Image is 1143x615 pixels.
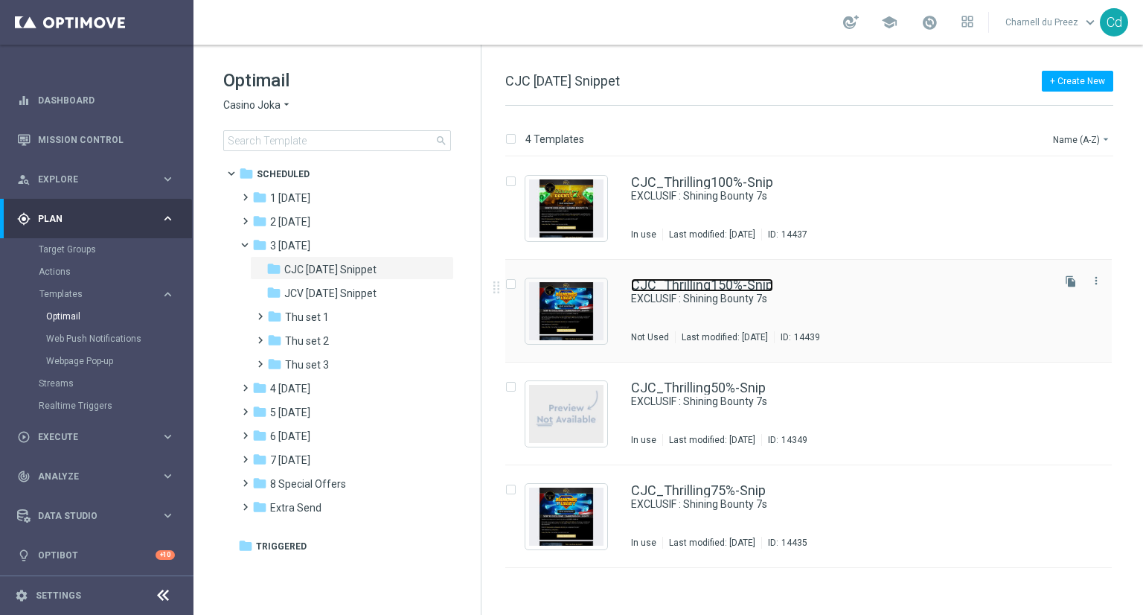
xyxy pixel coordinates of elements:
[38,80,175,120] a: Dashboard
[17,470,161,483] div: Analyze
[270,215,310,229] span: 2 Wednesday
[505,73,620,89] span: CJC [DATE] Snippet
[156,550,175,560] div: +10
[631,189,1049,203] div: EXCLUSIF : Shining Bounty 7s
[16,549,176,561] div: lightbulb Optibot +10
[631,434,656,446] div: In use
[39,372,192,395] div: Streams
[39,395,192,417] div: Realtime Triggers
[15,589,28,602] i: settings
[161,287,175,302] i: keyboard_arrow_right
[46,328,192,350] div: Web Push Notifications
[631,484,766,497] a: CJC_Thrilling75%-Snip
[774,331,820,343] div: ID:
[46,350,192,372] div: Webpage Pop-up
[529,385,603,443] img: noPreview.jpg
[16,431,176,443] button: play_circle_outline Execute keyboard_arrow_right
[17,212,31,226] i: gps_fixed
[161,211,175,226] i: keyboard_arrow_right
[663,229,761,240] div: Last modified: [DATE]
[252,214,267,229] i: folder
[631,189,1015,203] a: EXCLUSIF : Shining Bounty 7s
[631,395,1015,409] a: EXCLUSIF : Shining Bounty 7s
[267,333,282,348] i: folder
[16,95,176,106] button: equalizer Dashboard
[1090,275,1102,287] i: more_vert
[252,404,267,419] i: folder
[38,120,175,159] a: Mission Control
[435,135,447,147] span: search
[223,98,292,112] button: Casino Joka arrow_drop_down
[252,380,267,395] i: folder
[161,509,175,523] i: keyboard_arrow_right
[270,430,310,443] span: 6 Sunday
[285,358,329,372] span: Thu set 3
[631,497,1015,512] a: EXCLUSIF : Shining Bounty 7s
[16,471,176,482] button: track_changes Analyze keyboard_arrow_right
[161,430,175,444] i: keyboard_arrow_right
[270,501,321,514] span: Extra Send
[1082,14,1098,31] span: keyboard_arrow_down
[663,434,761,446] div: Last modified: [DATE]
[38,433,161,442] span: Execute
[631,537,656,549] div: In use
[223,98,281,112] span: Casino Joka
[1061,272,1080,291] button: file_copy
[161,469,175,483] i: keyboard_arrow_right
[39,243,155,255] a: Target Groups
[631,292,1015,306] a: EXCLUSIF : Shining Bounty 7s
[16,510,176,522] button: Data Studio keyboard_arrow_right
[270,406,310,419] span: 5 Saturday
[781,229,807,240] div: 14437
[270,239,310,252] span: 3 Thursday
[281,98,292,112] i: arrow_drop_down
[39,377,155,389] a: Streams
[631,395,1049,409] div: EXCLUSIF : Shining Bounty 7s
[270,191,310,205] span: 1 Tuesday
[46,305,192,328] div: Optimail
[223,68,451,92] h1: Optimail
[16,134,176,146] div: Mission Control
[252,476,267,491] i: folder
[17,120,175,159] div: Mission Control
[17,173,31,186] i: person_search
[17,430,31,444] i: play_circle_outline
[761,537,807,549] div: ID:
[17,549,31,562] i: lightbulb
[285,310,329,324] span: Thu set 1
[38,214,161,223] span: Plan
[38,175,161,184] span: Explore
[663,537,761,549] div: Last modified: [DATE]
[39,261,192,283] div: Actions
[284,287,377,300] span: JCV Thursday Snippet
[1100,133,1112,145] i: arrow_drop_down
[761,229,807,240] div: ID:
[490,465,1140,568] div: Press SPACE to select this row.
[1004,11,1100,34] a: Charnell du Preezkeyboard_arrow_down
[266,261,281,276] i: folder
[17,94,31,107] i: equalizer
[252,190,267,205] i: folder
[631,278,773,292] a: CJC_Thrilling150%-Snip
[239,166,254,181] i: folder
[223,130,451,151] input: Search Template
[17,173,161,186] div: Explore
[631,229,656,240] div: In use
[631,497,1049,512] div: EXCLUSIF : Shining Bounty 7s
[1065,275,1077,287] i: file_copy
[17,535,175,575] div: Optibot
[794,331,820,343] div: 14439
[1089,272,1104,290] button: more_vert
[161,172,175,186] i: keyboard_arrow_right
[781,537,807,549] div: 14435
[490,363,1140,465] div: Press SPACE to select this row.
[256,540,307,553] span: Triggered
[39,238,192,261] div: Target Groups
[761,434,807,446] div: ID:
[525,133,584,146] p: 4 Templates
[631,292,1049,306] div: EXCLUSIF : Shining Bounty 7s
[16,173,176,185] div: person_search Explore keyboard_arrow_right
